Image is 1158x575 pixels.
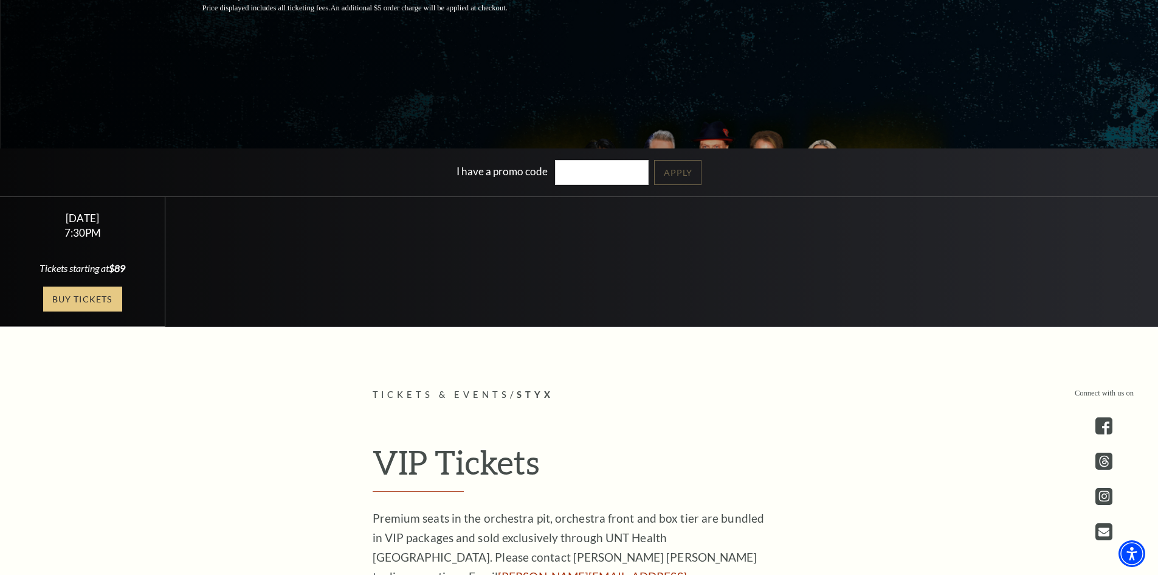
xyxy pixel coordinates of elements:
[15,262,151,275] div: Tickets starting at
[1075,388,1134,399] p: Connect with us on
[457,165,548,178] label: I have a promo code
[1095,417,1112,434] a: facebook - open in a new tab
[1118,540,1145,567] div: Accessibility Menu
[15,228,151,238] div: 7:30PM
[373,388,786,403] p: /
[373,442,786,492] h2: VIP Tickets
[517,389,554,400] span: Styx
[1095,488,1112,505] a: instagram - open in a new tab
[43,287,122,312] a: Buy Tickets
[373,389,511,400] span: Tickets & Events
[1095,523,1112,540] a: Open this option - open in a new tab
[15,212,151,225] div: [DATE]
[109,262,125,274] span: $89
[330,4,507,12] span: An additional $5 order charge will be applied at checkout.
[202,2,537,14] p: Price displayed includes all ticketing fees.
[1095,453,1112,470] a: threads.com - open in a new tab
